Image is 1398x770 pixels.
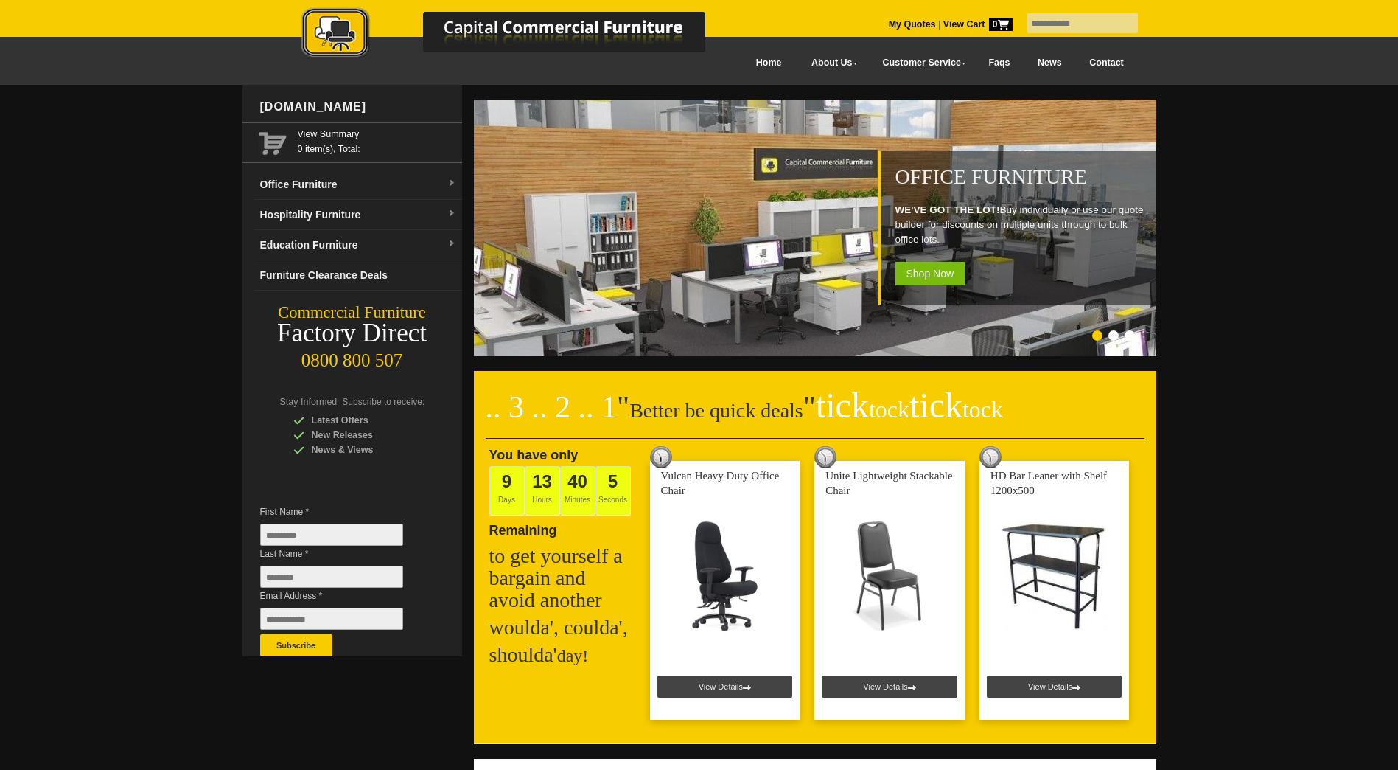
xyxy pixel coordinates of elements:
[261,7,777,61] img: Capital Commercial Furniture Logo
[943,19,1013,30] strong: View Cart
[816,386,1003,425] span: tick tick
[254,230,462,260] a: Education Furnituredropdown
[979,446,1002,468] img: tick tock deal clock
[814,446,836,468] img: tick tock deal clock
[617,390,629,424] span: "
[260,547,425,561] span: Last Name *
[560,466,595,516] span: Minutes
[254,85,462,129] div: [DOMAIN_NAME]
[489,517,557,538] span: Remaining
[866,46,974,80] a: Customer Service
[260,634,332,656] button: Subscribe
[260,504,425,519] span: First Name *
[795,46,866,80] a: About Us
[525,466,560,516] span: Hours
[489,448,579,462] span: You have only
[474,100,1159,356] img: Office Furniture
[1092,330,1102,341] li: Page dot 1
[608,471,618,491] span: 5
[895,166,1149,188] h1: Office Furniture
[1024,46,1075,80] a: News
[567,471,587,491] span: 40
[293,413,433,428] div: Latest Offers
[254,200,462,230] a: Hospitality Furnituredropdown
[895,203,1149,247] p: Buy individually or use our quote builder for discounts on multiple units through to bulk office ...
[293,428,433,443] div: New Releases
[260,608,403,630] input: Email Address *
[242,343,462,371] div: 0800 800 507
[650,446,672,468] img: tick tock deal clock
[447,240,456,249] img: dropdown
[895,204,1000,215] strong: WE'VE GOT THE LOT!
[474,348,1159,358] a: Office Furniture WE'VE GOT THE LOT!Buy individually or use our quote builder for discounts on mul...
[447,179,456,188] img: dropdown
[280,397,338,407] span: Stay Informed
[502,471,511,491] span: 9
[486,395,1144,439] h2: Better be quick deals
[447,209,456,218] img: dropdown
[260,566,403,588] input: Last Name *
[260,524,403,546] input: First Name *
[298,127,456,142] a: View Summary
[486,390,618,424] span: .. 3 .. 2 .. 1
[989,18,1013,31] span: 0
[254,260,462,291] a: Furniture Clearance Deals
[1075,46,1137,80] a: Contact
[557,646,589,665] span: day!
[595,466,631,516] span: Seconds
[962,396,1003,423] span: tock
[254,170,462,200] a: Office Furnituredropdown
[242,323,462,344] div: Factory Direct
[532,471,552,491] span: 13
[293,443,433,457] div: News & Views
[342,397,424,407] span: Subscribe to receive:
[261,7,777,66] a: Capital Commercial Furniture Logo
[489,617,637,639] h2: woulda', coulda',
[869,396,909,423] span: tock
[895,262,965,285] span: Shop Now
[260,589,425,603] span: Email Address *
[489,466,525,516] span: Days
[1108,330,1119,341] li: Page dot 2
[489,545,637,611] h2: to get yourself a bargain and avoid another
[803,390,1003,424] span: "
[489,644,637,667] h2: shoulda'
[940,19,1012,30] a: View Cart0
[1125,330,1135,341] li: Page dot 3
[975,46,1024,80] a: Faqs
[889,19,936,30] a: My Quotes
[298,127,456,154] span: 0 item(s), Total:
[242,302,462,323] div: Commercial Furniture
